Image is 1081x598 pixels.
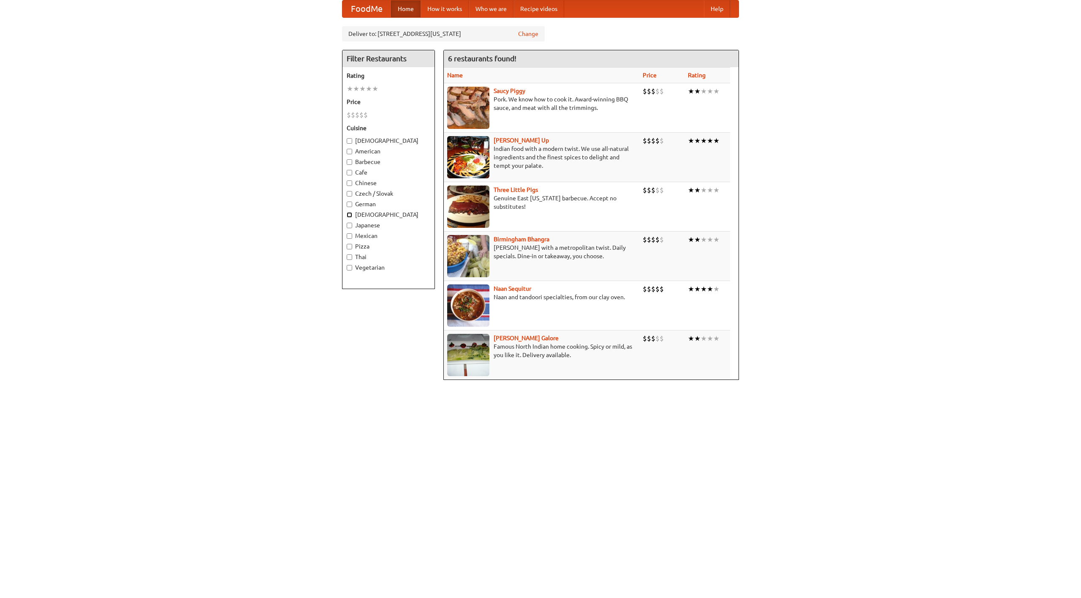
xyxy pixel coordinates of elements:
[707,186,713,195] li: ★
[447,136,489,178] img: curryup.jpg
[694,186,701,195] li: ★
[342,50,435,67] h4: Filter Restaurants
[655,235,660,244] li: $
[447,186,489,228] img: littlepigs.jpg
[351,110,355,120] li: $
[701,87,707,96] li: ★
[660,186,664,195] li: $
[347,110,351,120] li: $
[347,254,352,260] input: Thai
[707,136,713,145] li: ★
[447,87,489,129] img: saucy.jpg
[643,186,647,195] li: $
[655,186,660,195] li: $
[347,189,430,198] label: Czech / Slovak
[701,284,707,294] li: ★
[694,284,701,294] li: ★
[347,263,430,272] label: Vegetarian
[494,186,538,193] b: Three Little Pigs
[347,170,352,175] input: Cafe
[447,284,489,327] img: naansequitur.jpg
[647,235,651,244] li: $
[347,210,430,219] label: [DEMOGRAPHIC_DATA]
[447,95,636,112] p: Pork. We know how to cook it. Award-winning BBQ sauce, and meat with all the trimmings.
[494,335,559,341] b: [PERSON_NAME] Galore
[447,194,636,211] p: Genuine East [US_STATE] barbecue. Accept no substitutes!
[494,236,549,243] a: Birmingham Bhangra
[660,136,664,145] li: $
[655,136,660,145] li: $
[347,180,352,186] input: Chinese
[647,87,651,96] li: $
[713,284,720,294] li: ★
[347,84,353,93] li: ★
[688,334,694,343] li: ★
[347,191,352,197] input: Czech / Slovak
[647,136,651,145] li: $
[513,0,564,17] a: Recipe videos
[353,84,359,93] li: ★
[660,334,664,343] li: $
[347,158,430,166] label: Barbecue
[448,55,516,63] ng-pluralize: 6 restaurants found!
[347,242,430,251] label: Pizza
[651,284,655,294] li: $
[469,0,513,17] a: Who we are
[347,149,352,154] input: American
[447,145,636,170] p: Indian food with a modern twist. We use all-natural ingredients and the finest spices to delight ...
[347,124,430,132] h5: Cuisine
[421,0,469,17] a: How it works
[713,235,720,244] li: ★
[704,0,730,17] a: Help
[688,136,694,145] li: ★
[713,186,720,195] li: ★
[651,235,655,244] li: $
[494,285,531,292] a: Naan Sequitur
[701,186,707,195] li: ★
[643,87,647,96] li: $
[701,334,707,343] li: ★
[643,284,647,294] li: $
[660,235,664,244] li: $
[347,159,352,165] input: Barbecue
[655,284,660,294] li: $
[647,284,651,294] li: $
[342,0,391,17] a: FoodMe
[701,235,707,244] li: ★
[494,137,549,144] a: [PERSON_NAME] Up
[366,84,372,93] li: ★
[447,342,636,359] p: Famous North Indian home cooking. Spicy or mild, as you like it. Delivery available.
[447,235,489,277] img: bhangra.jpg
[713,334,720,343] li: ★
[655,87,660,96] li: $
[713,136,720,145] li: ★
[651,87,655,96] li: $
[347,200,430,208] label: German
[347,202,352,207] input: German
[643,334,647,343] li: $
[660,87,664,96] li: $
[347,253,430,261] label: Thai
[643,235,647,244] li: $
[707,87,713,96] li: ★
[447,334,489,376] img: currygalore.jpg
[694,334,701,343] li: ★
[651,186,655,195] li: $
[347,138,352,144] input: [DEMOGRAPHIC_DATA]
[391,0,421,17] a: Home
[347,232,430,240] label: Mexican
[347,233,352,239] input: Mexican
[347,179,430,187] label: Chinese
[359,84,366,93] li: ★
[694,235,701,244] li: ★
[494,87,525,94] a: Saucy Piggy
[347,212,352,218] input: [DEMOGRAPHIC_DATA]
[347,168,430,177] label: Cafe
[347,147,430,156] label: American
[647,334,651,343] li: $
[347,223,352,228] input: Japanese
[643,72,657,79] a: Price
